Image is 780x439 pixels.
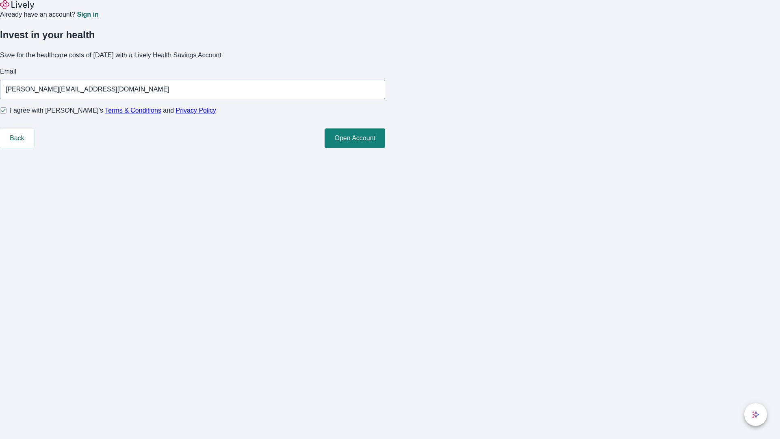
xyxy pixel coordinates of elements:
a: Terms & Conditions [105,107,161,114]
button: chat [744,403,767,426]
a: Sign in [77,11,98,18]
span: I agree with [PERSON_NAME]’s and [10,106,216,115]
a: Privacy Policy [176,107,217,114]
button: Open Account [325,128,385,148]
svg: Lively AI Assistant [752,411,760,419]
